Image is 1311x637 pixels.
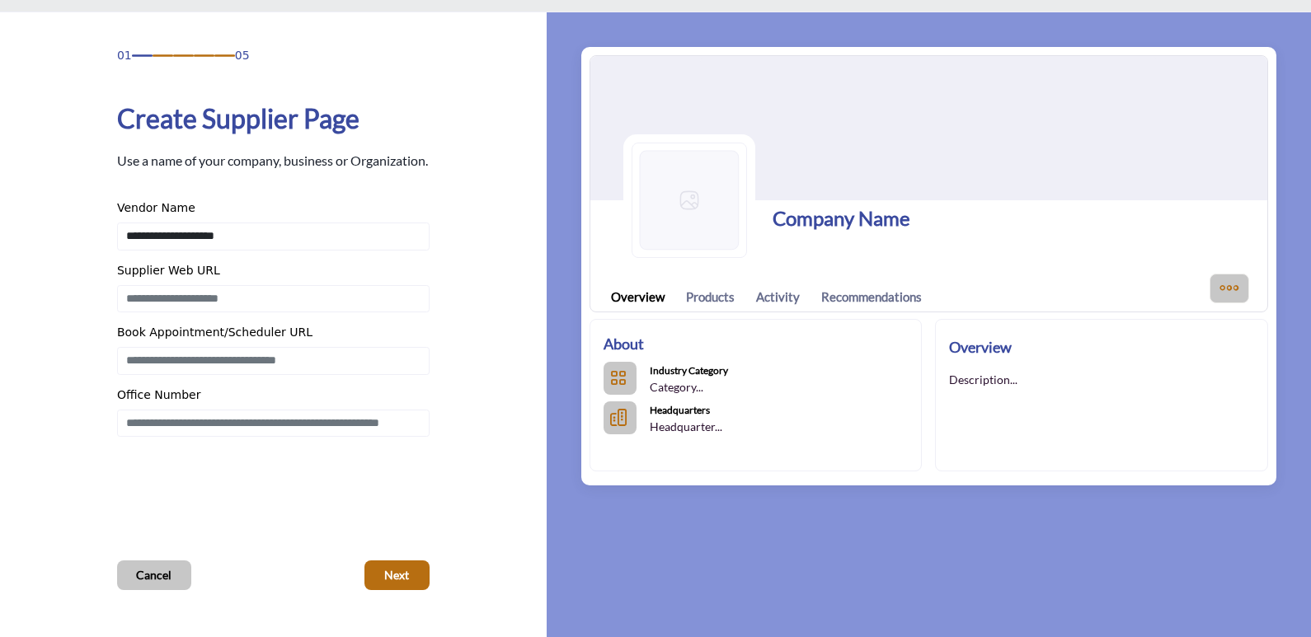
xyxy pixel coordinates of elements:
[364,560,430,590] button: Next
[117,99,359,138] h1: Create Supplier Page
[117,324,312,341] label: Book Appointment/Scheduler URL
[604,362,637,395] button: Categories List
[117,222,430,251] input: Enter Vendor Name
[821,288,922,307] a: Recommendations
[949,372,1017,388] p: Description...
[117,410,430,438] input: Enter Office Number Include country code e.g. +1.987.654.3210
[235,47,250,64] span: 05
[650,379,728,396] p: Category...
[604,333,644,355] h2: About
[604,401,637,434] button: HeadQuarters
[136,567,172,583] span: Cancel
[117,560,191,590] button: Cancel
[650,419,722,435] p: Headquarter...
[117,151,428,171] p: Use a name of your company, business or Organization.
[949,336,1012,358] h2: Overview
[773,204,910,233] h1: Company Name
[756,288,800,307] a: Activity
[590,56,1268,200] img: Cover Image
[1210,274,1249,303] button: More Options
[650,364,728,377] b: Industry Category
[632,143,747,258] img: Logo
[117,262,220,279] label: Supplier Web URL
[611,288,665,307] a: Overview
[117,347,430,375] input: Enter Book Appointment/Scheduler URL
[686,288,735,307] a: Products
[650,404,710,416] b: Headquarters
[117,285,430,313] input: Enter Supplier Web URL
[384,567,409,583] span: Next
[117,47,132,64] span: 01
[117,199,195,217] label: Vendor Name
[117,386,201,404] label: Office Number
